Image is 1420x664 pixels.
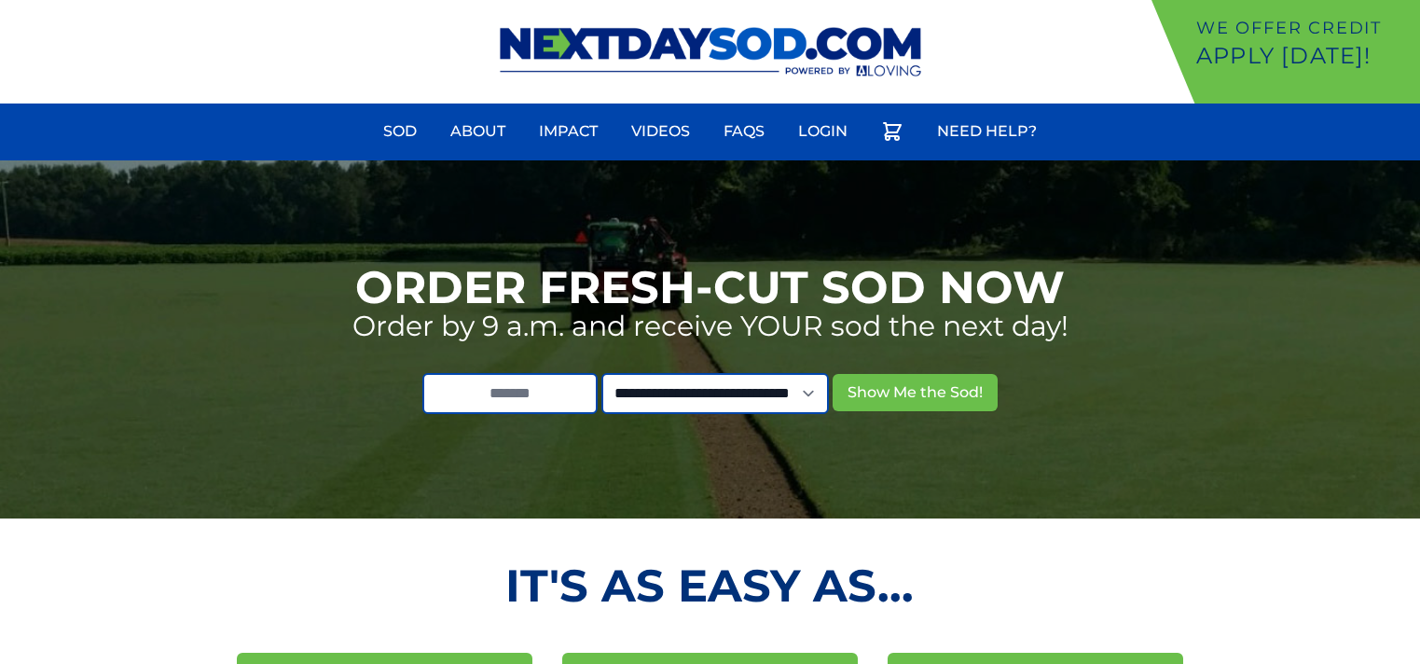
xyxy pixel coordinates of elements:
a: Login [787,109,859,154]
h2: It's as Easy As... [237,563,1183,608]
button: Show Me the Sod! [833,374,998,411]
a: FAQs [712,109,776,154]
p: Apply [DATE]! [1196,41,1413,71]
a: Sod [372,109,428,154]
h1: Order Fresh-Cut Sod Now [355,265,1065,310]
a: Need Help? [926,109,1048,154]
p: We offer Credit [1196,15,1413,41]
a: Videos [620,109,701,154]
a: Impact [528,109,609,154]
a: About [439,109,517,154]
p: Order by 9 a.m. and receive YOUR sod the next day! [352,310,1068,343]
